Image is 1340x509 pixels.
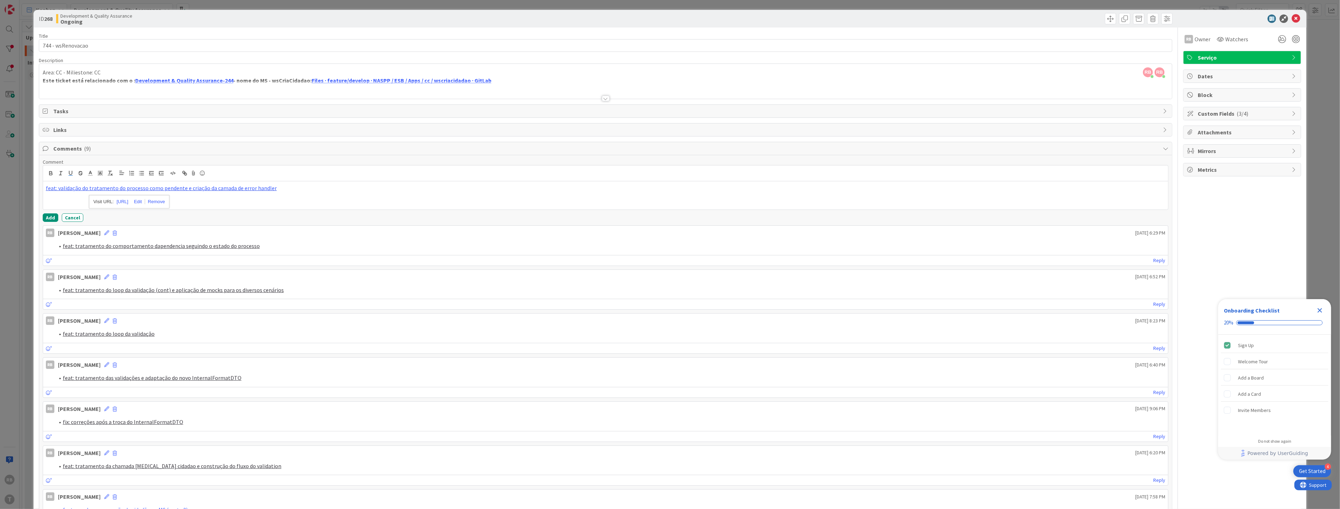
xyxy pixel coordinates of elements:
a: feat: tratamento das validações e adaptação do novo InternalFormatDTO [63,374,241,381]
button: Cancel [62,213,83,222]
div: Do not show again [1258,438,1291,444]
a: feat: tratamento da chamada [MEDICAL_DATA] cidadao e construção do fluxo do validation [63,462,281,469]
div: [PERSON_NAME] [58,316,101,325]
span: Serviço [1198,53,1288,62]
div: RB [46,316,54,325]
span: RB [1155,67,1165,77]
span: Links [53,126,1159,134]
div: Checklist progress: 20% [1224,320,1326,326]
b: Ongoing [60,19,132,24]
span: ( 3/4 ) [1237,110,1248,117]
span: ID [39,14,53,23]
p: Area: CC - Miliestone: CC [43,68,1168,77]
div: Add a Board is incomplete. [1221,370,1328,386]
div: Checklist items [1218,335,1331,434]
div: Get Started [1299,468,1326,475]
span: Watchers [1225,35,1248,43]
strong: Este ticket está relacionado com o : - nome do MS - wsCriaCidadao: [43,77,491,84]
div: [PERSON_NAME] [58,360,101,369]
a: feat: tratamento do loop da validação (cont) e aplicação de mocks para os diversos cenários [63,286,284,293]
a: Reply [1153,388,1165,397]
span: RB [1143,67,1153,77]
div: Checklist Container [1218,299,1331,460]
a: Powered by UserGuiding [1222,447,1328,460]
div: 4 [1325,463,1331,470]
div: RB [46,405,54,413]
div: Add a Card [1238,390,1261,398]
span: Metrics [1198,165,1288,174]
div: Sign Up is complete. [1221,338,1328,353]
a: fix: correções após a troca do InternalFormatDTO [63,418,183,425]
span: [DATE] 6:29 PM [1135,229,1165,237]
a: Files · feature/develop · NASPP / ESB / Apps / cc / wscriacidadao · GitLab [312,77,491,84]
div: RB [46,492,54,501]
div: Add a Board [1238,374,1264,382]
span: Block [1198,91,1288,99]
div: Invite Members [1238,406,1271,414]
a: feat: tratamento do comportamento dapendencia seguindo o estado do processo [63,242,260,249]
span: Comment [43,159,63,165]
a: feat: validação do tratamento do processo como pendente e criação da camada de error handler [46,184,277,192]
span: Mirrors [1198,147,1288,155]
a: Reply [1153,300,1165,309]
span: Description [39,57,63,63]
a: Reply [1153,432,1165,441]
span: Tasks [53,107,1159,115]
a: Development & Quality Assurance-244 [135,77,233,84]
div: [PERSON_NAME] [58,492,101,501]
div: RB [1185,35,1193,43]
span: [DATE] 9:06 PM [1135,405,1165,412]
div: [PERSON_NAME] [58,273,101,281]
a: [URL] [116,197,128,206]
span: [DATE] 7:58 PM [1135,493,1165,501]
b: 268 [44,15,53,22]
label: Title [39,33,48,39]
div: RB [46,229,54,237]
div: Onboarding Checklist [1224,306,1280,315]
button: Add [43,213,58,222]
span: [DATE] 6:20 PM [1135,449,1165,456]
span: ( 9 ) [84,145,91,152]
span: [DATE] 6:40 PM [1135,361,1165,369]
div: Footer [1218,447,1331,460]
span: Support [15,1,32,10]
span: [DATE] 8:23 PM [1135,317,1165,325]
div: Sign Up [1238,341,1254,350]
span: Custom Fields [1198,109,1288,118]
div: Open Get Started checklist, remaining modules: 4 [1293,465,1331,477]
div: RB [46,273,54,281]
span: Comments [53,144,1159,153]
div: RB [46,360,54,369]
div: [PERSON_NAME] [58,405,101,413]
div: [PERSON_NAME] [58,449,101,457]
a: Reply [1153,256,1165,265]
div: [PERSON_NAME] [58,229,101,237]
a: feat: tratamento do loop da validação [63,330,155,337]
span: Development & Quality Assurance [60,13,132,19]
div: Close Checklist [1314,305,1326,316]
span: [DATE] 6:52 PM [1135,273,1165,280]
a: Reply [1153,476,1165,485]
div: Invite Members is incomplete. [1221,402,1328,418]
div: 20% [1224,320,1233,326]
div: Add a Card is incomplete. [1221,386,1328,402]
span: Attachments [1198,128,1288,137]
input: type card name here... [39,39,1172,52]
div: RB [46,449,54,457]
span: Powered by UserGuiding [1248,449,1308,458]
div: Welcome Tour [1238,357,1268,366]
span: Dates [1198,72,1288,80]
span: Owner [1195,35,1210,43]
a: Reply [1153,344,1165,353]
div: Welcome Tour is incomplete. [1221,354,1328,369]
